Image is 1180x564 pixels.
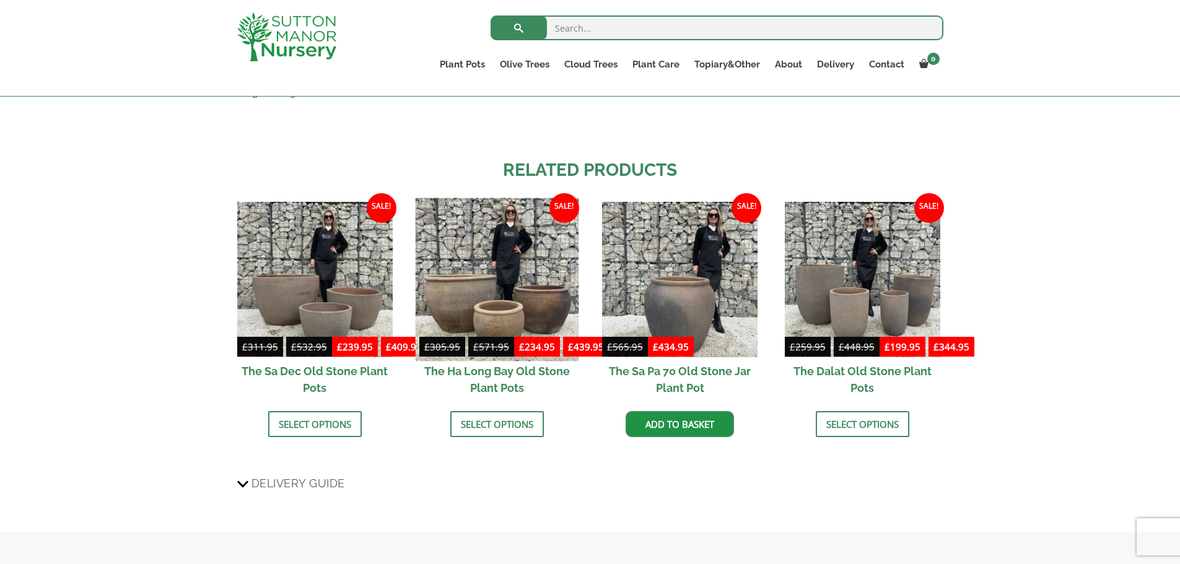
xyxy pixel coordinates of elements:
span: £ [885,341,890,353]
bdi: 199.95 [885,341,920,353]
bdi: 439.95 [568,341,604,353]
a: Plant Care [625,56,687,73]
a: Contact [862,56,912,73]
ins: - [514,339,609,357]
span: £ [386,341,391,353]
span: 0 [927,53,940,65]
h2: The Ha Long Bay Old Stone Plant Pots [419,357,575,402]
img: The Ha Long Bay Old Stone Plant Pots [416,198,579,362]
bdi: 409.95 [386,341,422,353]
a: Select options for “The Sa Dec Old Stone Plant Pots” [268,411,362,437]
bdi: 234.95 [519,341,555,353]
a: Sale! The Sa Pa 70 Old Stone Jar Plant Pot [602,202,758,402]
a: Sale! £259.95-£448.95 £199.95-£344.95 The Dalat Old Stone Plant Pots [785,202,940,402]
a: Delivery [810,56,862,73]
span: £ [839,341,844,353]
img: logo [237,12,336,61]
bdi: 344.95 [933,341,969,353]
a: Cloud Trees [557,56,625,73]
a: Add to basket: “The Sa Pa 70 Old Stone Jar Plant Pot” [626,411,734,437]
input: Search... [491,15,943,40]
span: £ [473,341,479,353]
h2: The Sa Pa 70 Old Stone Jar Plant Pot [602,357,758,402]
ins: - [880,339,974,357]
h2: Related products [237,157,943,183]
span: Sale! [549,193,579,223]
h2: The Sa Dec Old Stone Plant Pots [237,357,393,402]
h2: The Dalat Old Stone Plant Pots [785,357,940,402]
del: - [237,339,332,357]
a: Select options for “The Ha Long Bay Old Stone Plant Pots” [450,411,544,437]
span: £ [568,341,574,353]
del: - [785,339,880,357]
bdi: 565.95 [607,341,643,353]
img: The Dalat Old Stone Plant Pots [785,202,940,357]
bdi: 311.95 [242,341,278,353]
span: Sale! [367,193,396,223]
span: £ [790,341,795,353]
a: 0 [912,56,943,73]
a: Sale! £311.95-£532.95 £239.95-£409.95 The Sa Dec Old Stone Plant Pots [237,202,393,402]
bdi: 448.95 [839,341,875,353]
span: £ [242,341,248,353]
span: £ [607,341,613,353]
a: About [767,56,810,73]
del: - [419,339,514,357]
span: Delivery Guide [251,472,345,495]
bdi: 571.95 [473,341,509,353]
span: £ [653,341,658,353]
span: £ [337,341,343,353]
ins: - [332,339,427,357]
bdi: 532.95 [291,341,327,353]
bdi: 434.95 [653,341,689,353]
strong: Weight: 27 kg [237,87,295,98]
bdi: 239.95 [337,341,373,353]
span: £ [519,341,525,353]
span: £ [424,341,430,353]
img: The Sa Dec Old Stone Plant Pots [237,202,393,357]
span: Sale! [732,193,761,223]
span: £ [291,341,297,353]
span: Sale! [914,193,944,223]
span: £ [933,341,939,353]
a: Plant Pots [432,56,492,73]
img: The Sa Pa 70 Old Stone Jar Plant Pot [602,202,758,357]
a: Sale! £305.95-£571.95 £234.95-£439.95 The Ha Long Bay Old Stone Plant Pots [419,202,575,402]
bdi: 305.95 [424,341,460,353]
a: Olive Trees [492,56,557,73]
bdi: 259.95 [790,341,826,353]
a: Topiary&Other [687,56,767,73]
a: Select options for “The Dalat Old Stone Plant Pots” [816,411,909,437]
